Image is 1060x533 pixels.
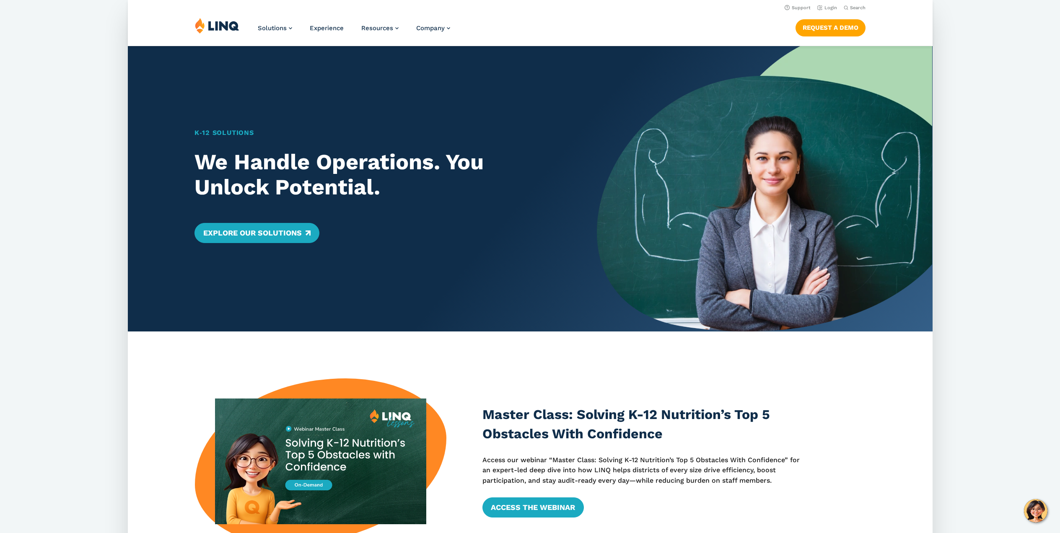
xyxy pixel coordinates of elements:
[482,497,583,517] a: Access the Webinar
[416,24,450,32] a: Company
[361,24,393,32] span: Resources
[817,5,837,10] a: Login
[482,405,808,443] h3: Master Class: Solving K-12 Nutrition’s Top 5 Obstacles With Confidence
[258,18,450,45] nav: Primary Navigation
[194,128,564,138] h1: K‑12 Solutions
[795,19,865,36] a: Request a Demo
[784,5,810,10] a: Support
[128,3,933,12] nav: Utility Navigation
[258,24,287,32] span: Solutions
[597,46,932,331] img: Home Banner
[795,18,865,36] nav: Button Navigation
[194,223,319,243] a: Explore Our Solutions
[310,24,344,32] a: Experience
[843,5,865,11] button: Open Search Bar
[416,24,445,32] span: Company
[361,24,399,32] a: Resources
[195,18,239,34] img: LINQ | K‑12 Software
[1024,499,1047,523] button: Hello, have a question? Let’s chat.
[258,24,292,32] a: Solutions
[194,150,564,200] h2: We Handle Operations. You Unlock Potential.
[850,5,865,10] span: Search
[482,455,808,486] p: Access our webinar “Master Class: Solving K-12 Nutrition’s Top 5 Obstacles With Confidence” for a...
